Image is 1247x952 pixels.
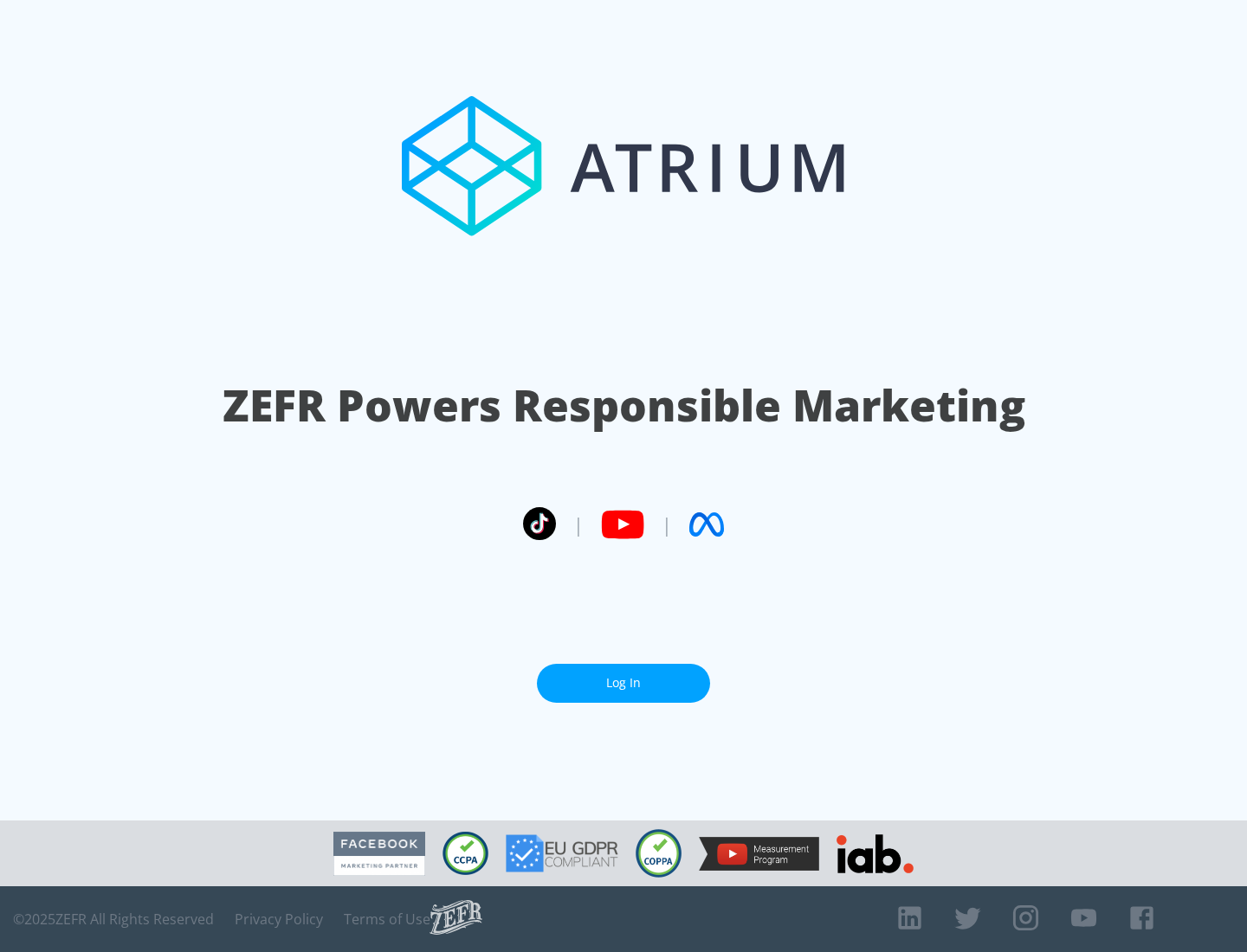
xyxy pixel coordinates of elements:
img: CCPA Compliant [443,832,488,875]
span: | [662,511,672,537]
img: GDPR Compliant [506,834,618,872]
img: Facebook Marketing Partner [333,832,425,876]
a: Privacy Policy [235,910,323,928]
span: © 2025 ZEFR All Rights Reserved [13,910,214,928]
img: YouTube Measurement Program [699,837,819,871]
a: Terms of Use [344,910,430,928]
img: IAB [837,834,914,873]
h1: ZEFR Powers Responsible Marketing [223,376,1025,435]
span: | [573,511,584,537]
a: Log In [537,664,710,703]
img: COPPA Compliant [636,829,682,878]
